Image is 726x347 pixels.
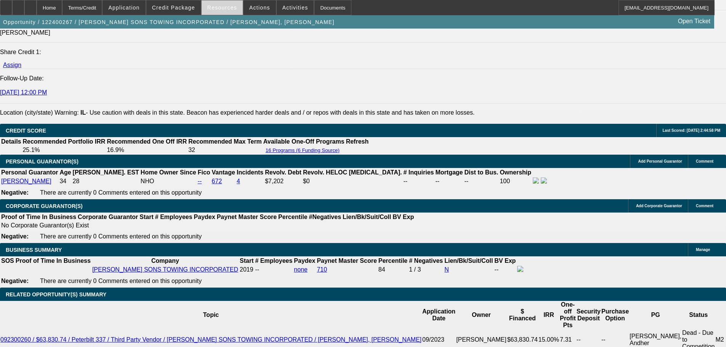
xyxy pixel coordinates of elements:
[1,169,58,176] b: Personal Guarantor
[80,109,86,116] b: IL
[15,257,91,265] th: Proof of Time In Business
[6,158,79,165] span: PERSONAL GUARANTOR(S)
[309,214,341,220] b: #Negatives
[0,336,421,343] a: 092300260 / $63,830.74 / Peterbilt 337 / Third Party Vendor / [PERSON_NAME] SONS TOWING INCORPORA...
[393,214,414,220] b: BV Exp
[73,169,139,176] b: [PERSON_NAME]. EST
[682,301,715,329] th: Status
[696,159,713,163] span: Comment
[576,301,601,329] th: Security Deposit
[294,266,308,273] a: none
[72,177,139,185] td: 28
[263,138,345,146] th: Available One-Off Programs
[264,177,302,185] td: $7,202
[141,169,196,176] b: Home Owner Since
[282,5,308,11] span: Activities
[559,301,576,329] th: One-off Profit Pts
[517,266,523,272] img: facebook-icon.png
[500,169,531,176] b: Ownership
[146,0,201,15] button: Credit Package
[533,177,539,184] img: facebook-icon.png
[494,257,516,264] b: BV Exp
[1,138,21,146] th: Details
[92,266,238,273] a: [PERSON_NAME] SONS TOWING INCORPORATED
[237,169,263,176] b: Incidents
[22,146,106,154] td: 25.1%
[636,204,682,208] span: Add Corporate Guarantor
[40,278,202,284] span: There are currently 0 Comments entered on this opportunity
[317,266,327,273] a: 710
[303,169,402,176] b: Revolv. HELOC [MEDICAL_DATA].
[188,146,262,154] td: 32
[277,0,314,15] button: Activities
[1,278,29,284] b: Negative:
[6,203,83,209] span: CORPORATE GUARANTOR(S)
[464,177,499,185] td: --
[601,301,629,329] th: Purchase Option
[444,257,493,264] b: Lien/Bk/Suit/Coll
[422,301,456,329] th: Application Date
[662,128,720,133] span: Last Scored: [DATE] 2:44:58 PM
[541,177,547,184] img: linkedin-icon.png
[188,138,262,146] th: Recommended Max Term
[265,169,301,176] b: Revolv. Debt
[59,169,71,176] b: Age
[303,177,402,185] td: $0
[6,128,46,134] span: CREDIT SCORE
[40,189,202,196] span: There are currently 0 Comments entered on this opportunity
[263,147,342,154] button: 16 Programs (6 Funding Source)
[80,109,474,116] label: - Use caution with deals in this state. Beacon has experienced harder deals and / or repos with d...
[538,301,559,329] th: IRR
[675,15,713,28] a: Open Ticket
[294,257,315,264] b: Paydex
[202,0,243,15] button: Resources
[435,177,463,185] td: --
[1,222,417,229] td: No Corporate Guarantor(s) Exist
[346,138,369,146] th: Refresh
[629,301,682,329] th: PG
[244,0,276,15] button: Actions
[507,301,538,329] th: $ Financed
[696,204,713,208] span: Comment
[696,248,710,252] span: Manage
[343,214,391,220] b: Lien/Bk/Suit/Coll
[3,19,335,25] span: Opportunity / 122400267 / [PERSON_NAME] SONS TOWING INCORPORATED / [PERSON_NAME], [PERSON_NAME]
[465,169,498,176] b: Dist to Bus.
[499,177,532,185] td: 100
[106,138,187,146] th: Recommended One Off IRR
[317,257,377,264] b: Paynet Master Score
[278,214,307,220] b: Percentile
[409,257,443,264] b: # Negatives
[152,5,195,11] span: Credit Package
[207,5,237,11] span: Resources
[638,159,682,163] span: Add Personal Guarantor
[255,266,260,273] span: --
[139,214,153,220] b: Start
[59,177,71,185] td: 34
[444,266,449,273] a: N
[155,214,192,220] b: # Employees
[240,257,253,264] b: Start
[456,301,507,329] th: Owner
[22,138,106,146] th: Recommended Portfolio IRR
[106,146,187,154] td: 16.9%
[217,214,277,220] b: Paynet Master Score
[1,213,77,221] th: Proof of Time In Business
[237,178,240,184] a: 4
[1,189,29,196] b: Negative:
[239,265,254,274] td: 2019
[78,214,138,220] b: Corporate Guarantor
[3,62,21,68] a: Assign
[194,214,215,220] b: Paydex
[198,178,202,184] a: --
[494,265,516,274] td: --
[1,178,51,184] a: [PERSON_NAME]
[249,5,270,11] span: Actions
[140,177,197,185] td: NHO
[378,257,407,264] b: Percentile
[212,178,222,184] a: 672
[409,266,443,273] div: 1 / 3
[198,169,210,176] b: Fico
[255,257,293,264] b: # Employees
[108,5,139,11] span: Application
